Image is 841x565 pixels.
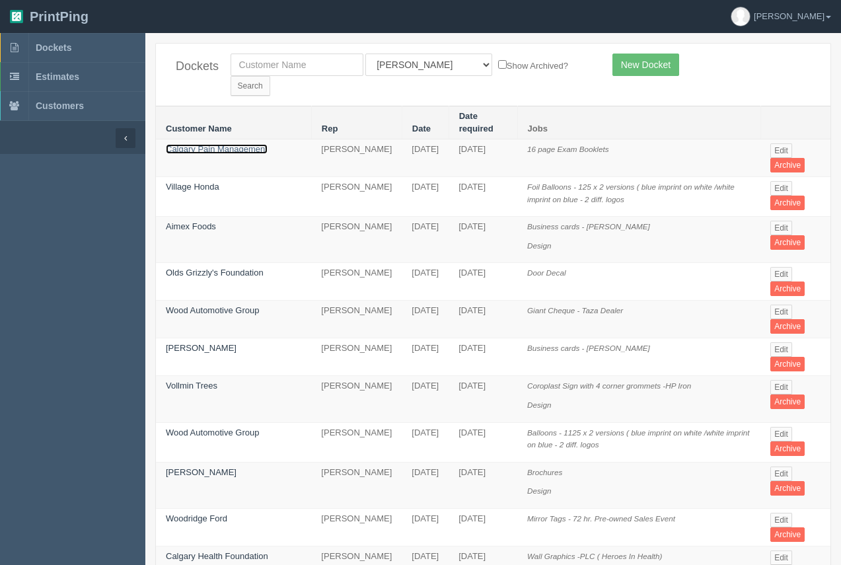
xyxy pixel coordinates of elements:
a: Edit [770,305,792,319]
i: Mirror Tags - 72 hr. Pre-owned Sales Event [527,514,675,523]
a: [PERSON_NAME] [166,467,237,477]
label: Show Archived? [498,57,568,73]
a: New Docket [612,54,679,76]
td: [PERSON_NAME] [311,139,402,177]
a: Edit [770,513,792,527]
a: Archive [770,235,805,250]
a: Edit [770,342,792,357]
a: Archive [770,441,805,456]
i: Business cards - [PERSON_NAME] [527,222,650,231]
td: [PERSON_NAME] [311,263,402,301]
td: [PERSON_NAME] [311,462,402,508]
a: Archive [770,282,805,296]
th: Jobs [517,106,760,139]
a: Calgary Pain Management [166,144,268,154]
td: [DATE] [449,376,517,422]
a: Archive [770,527,805,542]
td: [DATE] [402,139,449,177]
td: [DATE] [402,422,449,462]
i: Brochures [527,468,562,476]
td: [DATE] [402,508,449,546]
td: [DATE] [449,139,517,177]
a: Edit [770,143,792,158]
input: Customer Name [231,54,363,76]
td: [PERSON_NAME] [311,376,402,422]
a: Rep [322,124,338,133]
a: Archive [770,158,805,172]
h4: Dockets [176,60,211,73]
td: [DATE] [449,462,517,508]
i: Giant Cheque - Taza Dealer [527,306,623,315]
td: [DATE] [449,263,517,301]
a: Archive [770,357,805,371]
i: Balloons - 1125 x 2 versions ( blue imprint on white /white imprint on blue - 2 diff. logos [527,428,750,449]
td: [DATE] [402,376,449,422]
a: Archive [770,319,805,334]
span: Dockets [36,42,71,53]
td: [PERSON_NAME] [311,217,402,263]
i: 16 page Exam Booklets [527,145,608,153]
input: Show Archived? [498,60,507,69]
td: [DATE] [402,301,449,338]
a: Edit [770,267,792,282]
a: Woodridge Ford [166,513,227,523]
a: Edit [770,467,792,481]
a: Wood Automotive Group [166,305,259,315]
a: Aimex Foods [166,221,216,231]
img: logo-3e63b451c926e2ac314895c53de4908e5d424f24456219fb08d385ab2e579770.png [10,10,23,23]
td: [PERSON_NAME] [311,508,402,546]
i: Wall Graphics -PLC ( Heroes In Health) [527,552,662,560]
a: Vollmin Trees [166,381,217,391]
i: Door Decal [527,268,566,277]
a: Date [412,124,431,133]
i: Design [527,486,551,495]
span: Estimates [36,71,79,82]
i: Business cards - [PERSON_NAME] [527,344,650,352]
a: Date required [459,111,494,133]
td: [DATE] [449,508,517,546]
i: Design [527,241,551,250]
a: Archive [770,481,805,496]
td: [DATE] [402,462,449,508]
td: [DATE] [402,217,449,263]
input: Search [231,76,270,96]
a: Edit [770,181,792,196]
i: Design [527,400,551,409]
a: [PERSON_NAME] [166,343,237,353]
td: [PERSON_NAME] [311,422,402,462]
a: Customer Name [166,124,232,133]
td: [PERSON_NAME] [311,338,402,376]
td: [PERSON_NAME] [311,177,402,217]
a: Wood Automotive Group [166,428,259,437]
td: [DATE] [449,177,517,217]
a: Edit [770,550,792,565]
a: Olds Grizzly's Foundation [166,268,264,278]
a: Village Honda [166,182,219,192]
td: [DATE] [402,263,449,301]
td: [DATE] [449,217,517,263]
td: [DATE] [402,177,449,217]
img: avatar_default-7531ab5dedf162e01f1e0bb0964e6a185e93c5c22dfe317fb01d7f8cd2b1632c.jpg [731,7,750,26]
a: Edit [770,427,792,441]
td: [DATE] [402,338,449,376]
a: Edit [770,380,792,395]
td: [DATE] [449,422,517,462]
a: Archive [770,196,805,210]
td: [PERSON_NAME] [311,301,402,338]
a: Archive [770,395,805,409]
a: Edit [770,221,792,235]
a: Calgary Health Foundation [166,551,268,561]
span: Customers [36,100,84,111]
td: [DATE] [449,338,517,376]
td: [DATE] [449,301,517,338]
i: Foil Balloons - 125 x 2 versions ( blue imprint on white /white imprint on blue - 2 diff. logos [527,182,735,204]
i: Coroplast Sign with 4 corner grommets -HP Iron [527,381,691,390]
